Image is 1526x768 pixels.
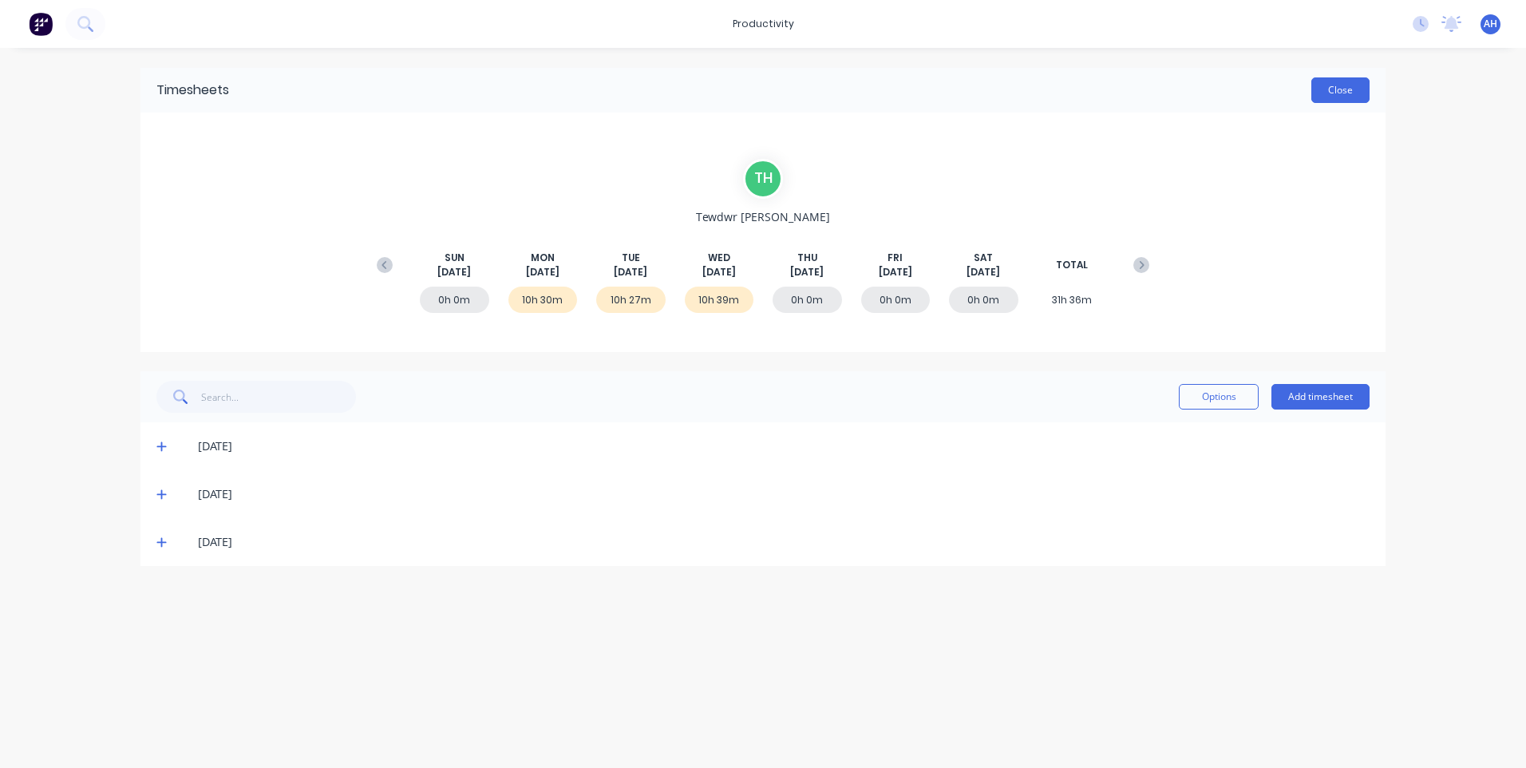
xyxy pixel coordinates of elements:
[531,251,555,265] span: MON
[596,287,666,313] div: 10h 27m
[420,287,489,313] div: 0h 0m
[445,251,465,265] span: SUN
[743,159,783,199] div: T H
[879,265,912,279] span: [DATE]
[526,265,559,279] span: [DATE]
[685,287,754,313] div: 10h 39m
[773,287,842,313] div: 0h 0m
[508,287,578,313] div: 10h 30m
[614,265,647,279] span: [DATE]
[888,251,903,265] span: FRI
[696,208,830,225] span: Tewdwr [PERSON_NAME]
[790,265,824,279] span: [DATE]
[1484,17,1497,31] span: AH
[198,533,1370,551] div: [DATE]
[861,287,931,313] div: 0h 0m
[702,265,736,279] span: [DATE]
[201,381,357,413] input: Search...
[1056,258,1088,272] span: TOTAL
[967,265,1000,279] span: [DATE]
[1179,384,1259,410] button: Options
[797,251,817,265] span: THU
[198,485,1370,503] div: [DATE]
[156,81,229,100] div: Timesheets
[725,12,802,36] div: productivity
[1311,77,1370,103] button: Close
[437,265,471,279] span: [DATE]
[1271,384,1370,410] button: Add timesheet
[198,437,1370,455] div: [DATE]
[974,251,993,265] span: SAT
[622,251,640,265] span: TUE
[708,251,730,265] span: WED
[29,12,53,36] img: Factory
[1038,287,1107,313] div: 31h 36m
[949,287,1018,313] div: 0h 0m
